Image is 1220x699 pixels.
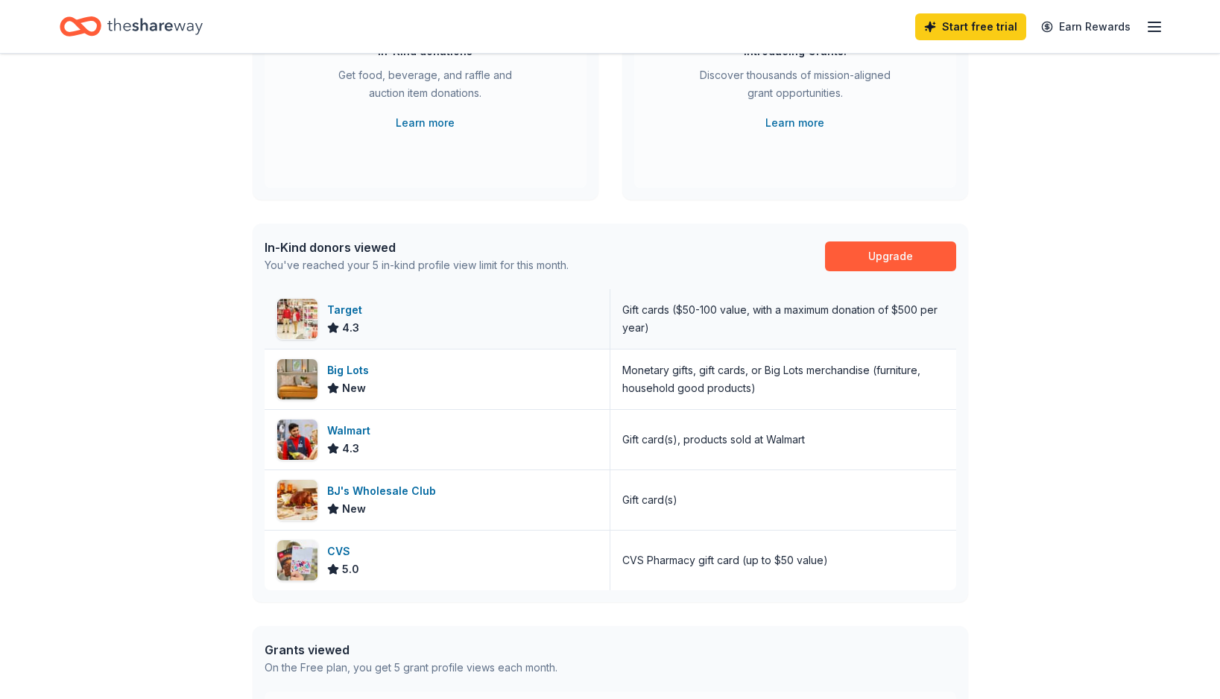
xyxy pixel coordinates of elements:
a: Upgrade [825,241,956,271]
div: CVS [327,543,359,560]
a: Home [60,9,203,44]
div: BJ's Wholesale Club [327,482,442,500]
div: You've reached your 5 in-kind profile view limit for this month. [265,256,569,274]
div: Walmart [327,422,376,440]
span: New [342,379,366,397]
div: Big Lots [327,361,375,379]
span: 4.3 [342,319,359,337]
img: Image for Walmart [277,420,317,460]
div: Gift card(s), products sold at Walmart [622,431,805,449]
div: Target [327,301,368,319]
span: New [342,500,366,518]
div: Gift card(s) [622,491,677,509]
div: Gift cards ($50-100 value, with a maximum donation of $500 per year) [622,301,944,337]
span: 4.3 [342,440,359,458]
div: Get food, beverage, and raffle and auction item donations. [324,66,527,108]
a: Learn more [396,114,455,132]
div: On the Free plan, you get 5 grant profile views each month. [265,659,557,677]
div: Discover thousands of mission-aligned grant opportunities. [694,66,897,108]
div: In-Kind donors viewed [265,238,569,256]
span: 5.0 [342,560,359,578]
div: Grants viewed [265,641,557,659]
img: Image for Target [277,299,317,339]
div: CVS Pharmacy gift card (up to $50 value) [622,551,828,569]
a: Earn Rewards [1032,13,1140,40]
a: Learn more [765,114,824,132]
div: Monetary gifts, gift cards, or Big Lots merchandise (furniture, household good products) [622,361,944,397]
a: Start free trial [915,13,1026,40]
img: Image for BJ's Wholesale Club [277,480,317,520]
img: Image for CVS [277,540,317,581]
img: Image for Big Lots [277,359,317,399]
